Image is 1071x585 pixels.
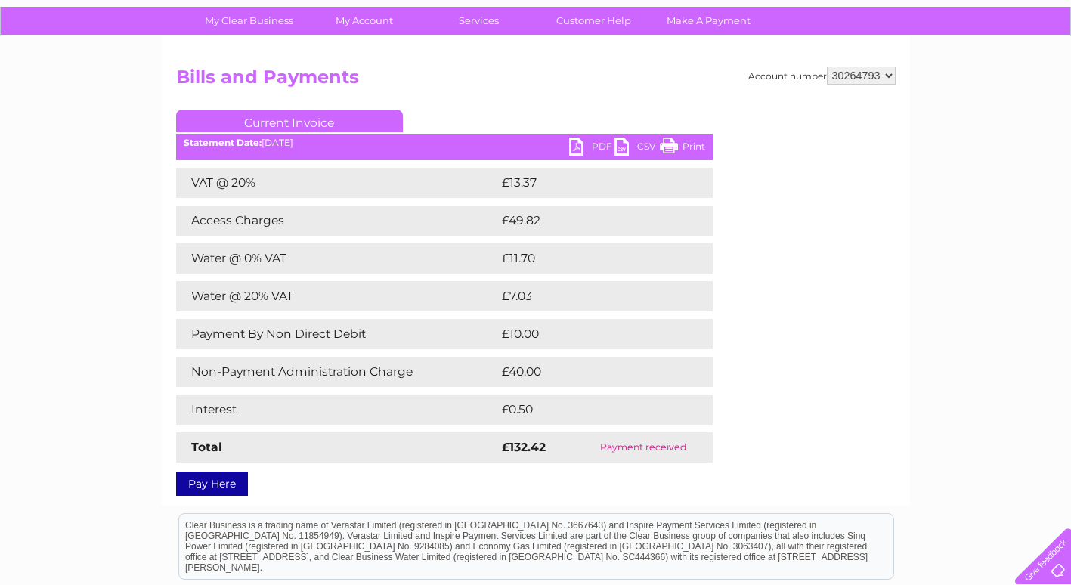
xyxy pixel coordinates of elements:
[416,7,541,35] a: Services
[184,137,262,148] b: Statement Date:
[176,395,498,425] td: Interest
[786,8,890,26] a: 0333 014 3131
[176,281,498,311] td: Water @ 20% VAT
[176,110,403,132] a: Current Invoice
[187,7,311,35] a: My Clear Business
[970,64,1008,76] a: Contact
[498,206,683,236] td: £49.82
[498,168,680,198] td: £13.37
[176,138,713,148] div: [DATE]
[531,7,656,35] a: Customer Help
[569,138,614,159] a: PDF
[646,7,771,35] a: Make A Payment
[176,357,498,387] td: Non-Payment Administration Charge
[498,281,677,311] td: £7.03
[176,168,498,198] td: VAT @ 20%
[614,138,660,159] a: CSV
[502,440,546,454] strong: £132.42
[1021,64,1057,76] a: Log out
[176,319,498,349] td: Payment By Non Direct Debit
[302,7,426,35] a: My Account
[179,8,893,73] div: Clear Business is a trading name of Verastar Limited (registered in [GEOGRAPHIC_DATA] No. 3667643...
[843,64,876,76] a: Energy
[939,64,961,76] a: Blog
[498,319,682,349] td: £10.00
[176,206,498,236] td: Access Charges
[498,243,679,274] td: £11.70
[498,395,677,425] td: £0.50
[191,440,222,454] strong: Total
[574,432,712,463] td: Payment received
[660,138,705,159] a: Print
[176,243,498,274] td: Water @ 0% VAT
[498,357,683,387] td: £40.00
[176,67,896,95] h2: Bills and Payments
[748,67,896,85] div: Account number
[38,39,115,85] img: logo.png
[885,64,930,76] a: Telecoms
[805,64,834,76] a: Water
[176,472,248,496] a: Pay Here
